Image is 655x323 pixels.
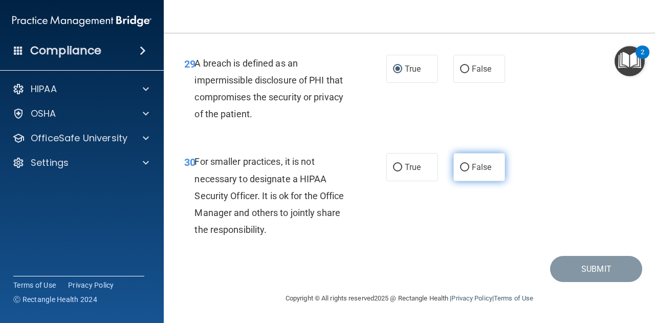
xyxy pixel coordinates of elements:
span: False [472,64,492,74]
button: Submit [550,256,642,282]
span: True [405,162,421,172]
a: OSHA [12,107,149,120]
p: OSHA [31,107,56,120]
a: HIPAA [12,83,149,95]
span: Ⓒ Rectangle Health 2024 [13,294,97,305]
a: OfficeSafe University [12,132,149,144]
a: Terms of Use [13,280,56,290]
a: Terms of Use [494,294,533,302]
h4: Compliance [30,44,101,58]
button: Open Resource Center, 2 new notifications [615,46,645,76]
input: True [393,66,402,73]
span: 29 [184,58,195,70]
p: HIPAA [31,83,57,95]
input: False [460,66,469,73]
a: Settings [12,157,149,169]
p: Settings [31,157,69,169]
span: True [405,64,421,74]
img: PMB logo [12,11,151,31]
input: True [393,164,402,171]
p: OfficeSafe University [31,132,127,144]
span: A breach is defined as an impermissible disclosure of PHI that compromises the security or privac... [194,58,343,120]
span: False [472,162,492,172]
div: 2 [641,52,644,66]
a: Privacy Policy [68,280,114,290]
input: False [460,164,469,171]
span: 30 [184,156,195,168]
div: Copyright © All rights reserved 2025 @ Rectangle Health | | [223,282,596,315]
a: Privacy Policy [451,294,492,302]
span: For smaller practices, it is not necessary to designate a HIPAA Security Officer. It is ok for th... [194,156,344,235]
